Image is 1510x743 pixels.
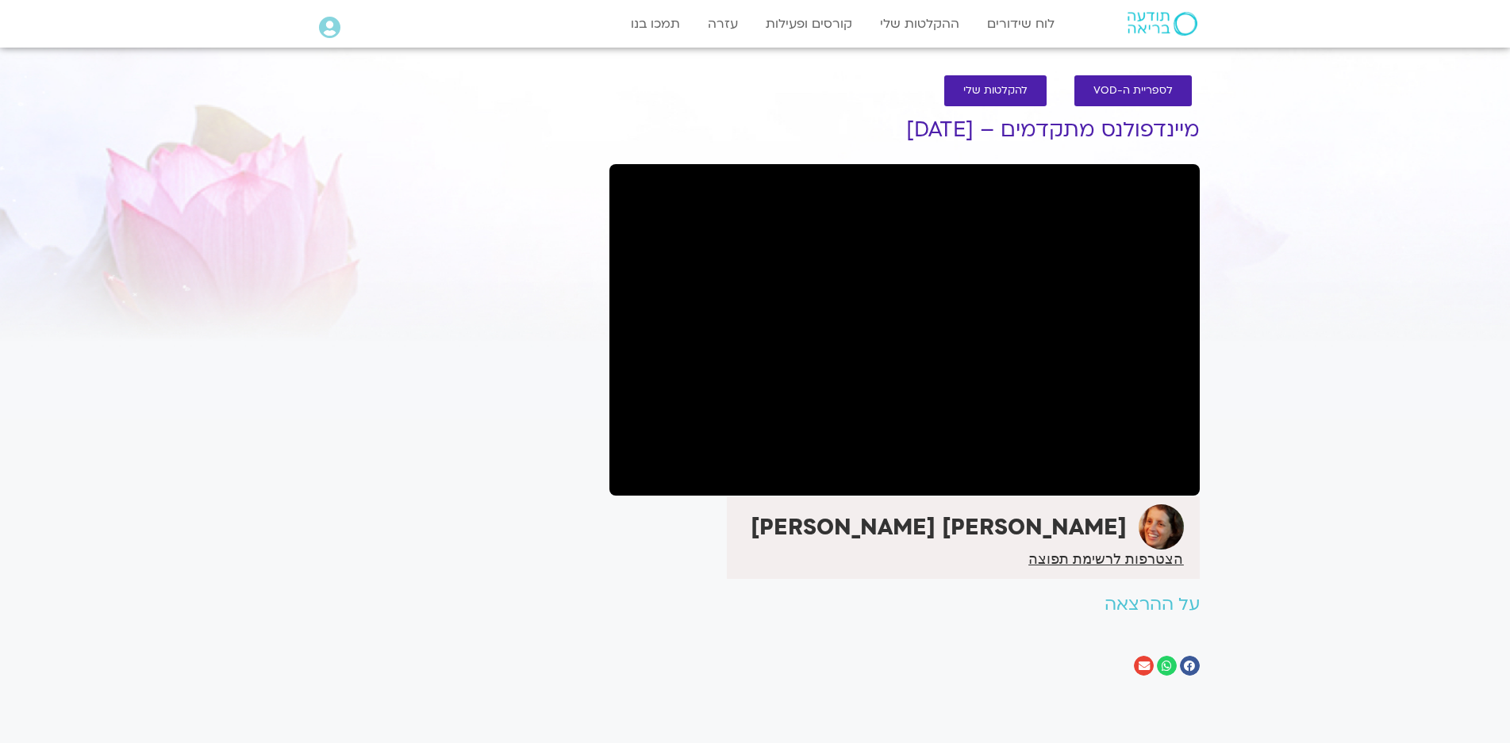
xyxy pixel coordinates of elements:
span: לספריית ה-VOD [1093,85,1173,97]
h2: על ההרצאה [609,595,1200,615]
div: שיתוף ב whatsapp [1157,656,1177,676]
a: תמכו בנו [623,9,688,39]
a: ההקלטות שלי [872,9,967,39]
strong: [PERSON_NAME] [PERSON_NAME] [751,512,1127,542]
span: להקלטות שלי [963,85,1028,97]
a: קורסים ופעילות [758,9,860,39]
img: תודעה בריאה [1128,12,1197,36]
a: לספריית ה-VOD [1074,75,1192,106]
img: סיגל בירן אבוחצירה [1139,504,1184,550]
a: להקלטות שלי [944,75,1047,106]
div: שיתוף ב facebook [1180,656,1200,676]
a: הצטרפות לרשימת תפוצה [1028,552,1183,566]
h1: מיינדפולנס מתקדמים – [DATE] [609,118,1200,142]
div: שיתוף ב email [1134,656,1154,676]
a: לוח שידורים [979,9,1062,39]
a: עזרה [700,9,746,39]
